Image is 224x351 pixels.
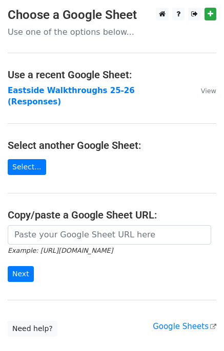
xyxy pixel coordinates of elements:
a: Eastside Walkthroughs 25-26 (Responses) [8,86,135,107]
small: Example: [URL][DOMAIN_NAME] [8,247,113,254]
a: Need help? [8,321,57,337]
h4: Select another Google Sheet: [8,139,216,151]
input: Paste your Google Sheet URL here [8,225,211,245]
small: View [201,87,216,95]
h3: Choose a Google Sheet [8,8,216,23]
p: Use one of the options below... [8,27,216,37]
input: Next [8,266,34,282]
h4: Use a recent Google Sheet: [8,69,216,81]
h4: Copy/paste a Google Sheet URL: [8,209,216,221]
a: Select... [8,159,46,175]
a: View [191,86,216,95]
a: Google Sheets [153,322,216,331]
